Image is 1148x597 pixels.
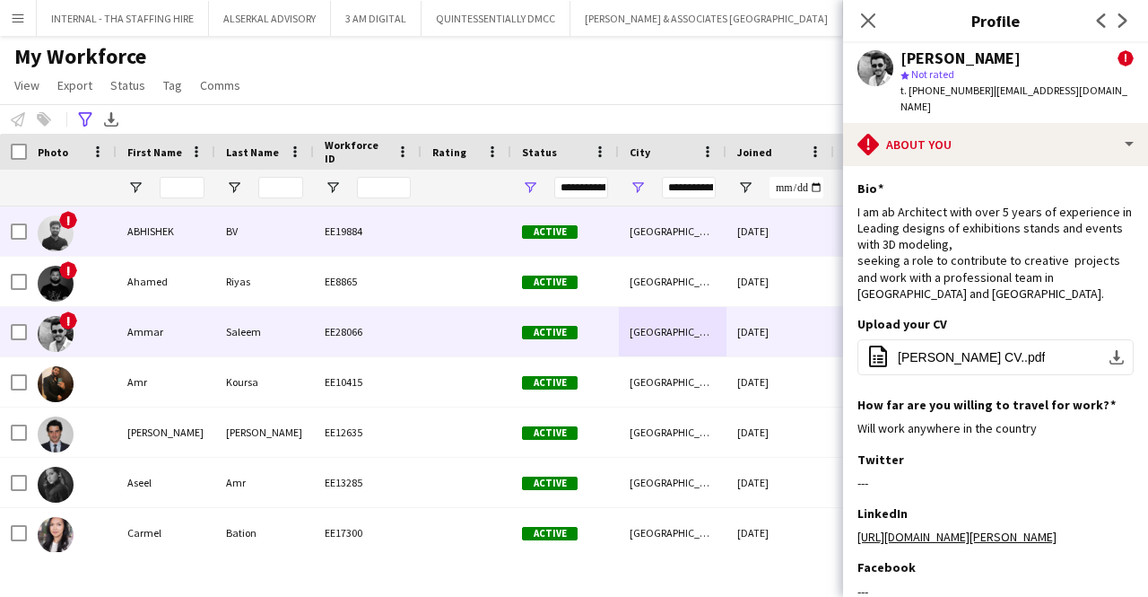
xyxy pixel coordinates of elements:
span: Active [522,225,578,239]
div: [DATE] [726,458,834,507]
span: Status [110,77,145,93]
button: Open Filter Menu [522,180,538,196]
img: ABHISHEK BV [38,215,74,251]
div: ABHISHEK [117,206,215,256]
span: Active [522,426,578,440]
h3: Twitter [857,452,904,468]
span: Last Name [226,145,279,159]
div: EE10415 [314,357,422,407]
div: 163 days [834,508,942,557]
span: Status [522,145,557,159]
a: View [7,74,47,97]
span: ! [1118,50,1134,66]
div: [PERSON_NAME] [215,408,314,457]
h3: LinkedIn [857,505,908,522]
h3: Profile [843,9,1148,32]
div: [PERSON_NAME] [117,408,215,457]
a: Comms [193,74,248,97]
div: [GEOGRAPHIC_DATA] [619,508,726,557]
div: EE19884 [314,206,422,256]
div: Will work anywhere in the country [857,420,1134,436]
button: Open Filter Menu [737,180,753,196]
div: --- [857,475,1134,491]
span: | [EMAIL_ADDRESS][DOMAIN_NAME] [900,83,1127,113]
div: [GEOGRAPHIC_DATA] [619,307,726,356]
app-action-btn: Export XLSX [100,109,122,130]
div: EE28066 [314,307,422,356]
div: Amr [215,458,314,507]
span: Workforce ID [325,138,389,165]
button: Open Filter Menu [630,180,646,196]
div: [DATE] [726,307,834,356]
a: [URL][DOMAIN_NAME][PERSON_NAME] [857,529,1057,545]
div: I am ab Architect with over 5 years of experience in Leading designs of exhibitions stands and ev... [857,204,1134,302]
div: EE13285 [314,458,422,507]
div: Saleem [215,307,314,356]
input: Joined Filter Input [770,177,823,198]
span: ! [59,312,77,329]
div: Aseel [117,458,215,507]
div: [PERSON_NAME] [900,50,1021,66]
span: View [14,77,39,93]
div: [DATE] [726,257,834,306]
app-action-btn: Advanced filters [74,109,96,130]
span: Active [522,376,578,390]
img: ANDRE JORGE [38,417,74,452]
div: [DATE] [726,408,834,457]
button: 3 AM DIGITAL [331,1,422,36]
div: Ahamed [117,257,215,306]
img: Ammar Saleem [38,316,74,352]
div: Koursa [215,357,314,407]
div: [GEOGRAPHIC_DATA] [619,206,726,256]
div: EE12635 [314,408,422,457]
span: Joined [737,145,772,159]
span: Active [522,326,578,339]
div: 933 days [834,257,942,306]
div: Riyas [215,257,314,306]
h3: How far are you willing to travel for work? [857,397,1116,413]
div: EE8865 [314,257,422,306]
button: [PERSON_NAME] CV..pdf [857,339,1134,375]
button: INTERNAL - THA STAFFING HIRE [37,1,209,36]
img: Carmel Bation [38,517,74,553]
span: Tag [163,77,182,93]
div: EE17300 [314,508,422,557]
span: Not rated [911,67,954,81]
a: Tag [156,74,189,97]
span: t. [PHONE_NUMBER] [900,83,994,97]
span: City [630,145,650,159]
span: Active [522,527,578,540]
button: [PERSON_NAME] & ASSOCIATES [GEOGRAPHIC_DATA] [570,1,843,36]
div: BV [215,206,314,256]
button: ALSERKAL ADVISORY [209,1,331,36]
span: Active [522,276,578,289]
span: Comms [200,77,240,93]
div: [DATE] [726,357,834,407]
div: About you [843,123,1148,166]
img: Aseel Amr [38,467,74,503]
span: Export [57,77,92,93]
button: Open Filter Menu [325,180,341,196]
input: Workforce ID Filter Input [357,177,411,198]
span: [PERSON_NAME] CV..pdf [898,350,1045,364]
h3: Bio [857,180,883,197]
div: Amr [117,357,215,407]
span: First Name [127,145,182,159]
div: [GEOGRAPHIC_DATA] [619,458,726,507]
button: Open Filter Menu [127,180,143,196]
div: Ammar [117,307,215,356]
a: Status [103,74,152,97]
button: Open Filter Menu [226,180,242,196]
span: My Workforce [14,43,146,70]
span: ! [59,211,77,229]
div: Bation [215,508,314,557]
input: Last Name Filter Input [258,177,303,198]
div: [GEOGRAPHIC_DATA] [619,408,726,457]
span: ! [59,261,77,279]
button: QUINTESSENTIALLY DMCC [422,1,570,36]
div: [DATE] [726,508,834,557]
div: Carmel [117,508,215,557]
span: Rating [432,145,466,159]
h3: Facebook [857,559,916,575]
div: [DATE] [726,206,834,256]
